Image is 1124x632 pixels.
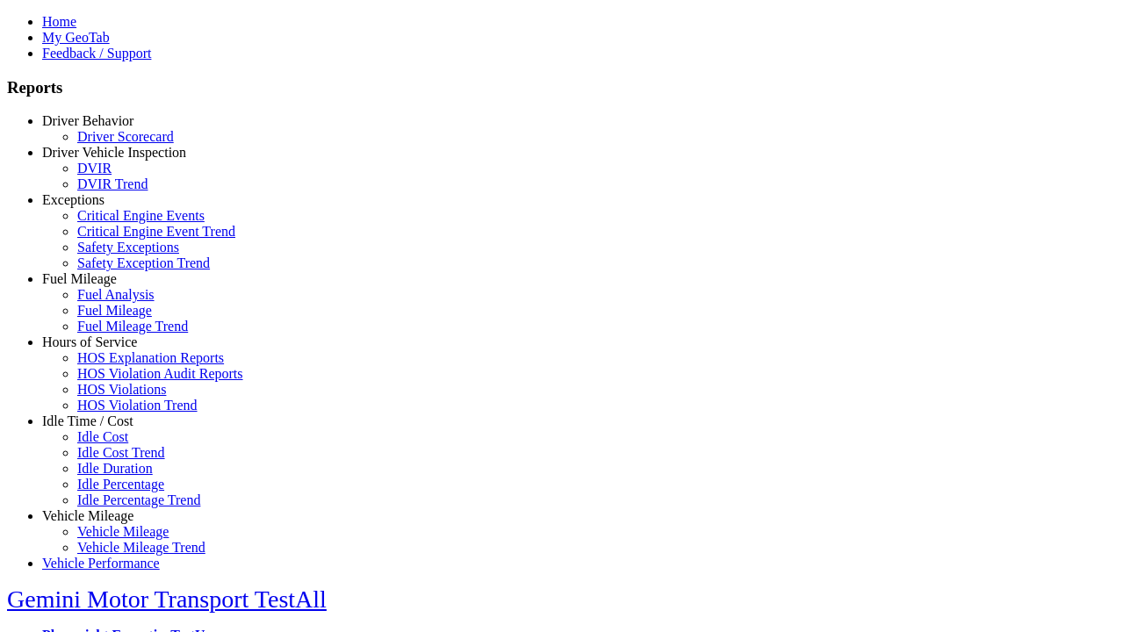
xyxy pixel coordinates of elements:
[77,129,174,144] a: Driver Scorecard
[77,224,235,239] a: Critical Engine Event Trend
[77,303,152,318] a: Fuel Mileage
[77,429,128,444] a: Idle Cost
[77,366,243,381] a: HOS Violation Audit Reports
[77,398,198,413] a: HOS Violation Trend
[77,461,153,476] a: Idle Duration
[77,382,166,397] a: HOS Violations
[77,208,205,223] a: Critical Engine Events
[77,255,210,270] a: Safety Exception Trend
[42,271,117,286] a: Fuel Mileage
[42,113,133,128] a: Driver Behavior
[77,524,169,539] a: Vehicle Mileage
[77,492,200,507] a: Idle Percentage Trend
[42,413,133,428] a: Idle Time / Cost
[42,192,104,207] a: Exceptions
[77,319,188,334] a: Fuel Mileage Trend
[42,508,133,523] a: Vehicle Mileage
[77,477,164,492] a: Idle Percentage
[42,145,186,160] a: Driver Vehicle Inspection
[77,445,165,460] a: Idle Cost Trend
[42,30,110,45] a: My GeoTab
[42,14,76,29] a: Home
[77,161,112,176] a: DVIR
[7,78,1117,97] h3: Reports
[77,350,224,365] a: HOS Explanation Reports
[42,46,151,61] a: Feedback / Support
[77,240,179,255] a: Safety Exceptions
[42,556,160,571] a: Vehicle Performance
[77,540,205,555] a: Vehicle Mileage Trend
[42,334,137,349] a: Hours of Service
[7,585,327,613] a: Gemini Motor Transport TestAll
[77,287,155,302] a: Fuel Analysis
[77,176,148,191] a: DVIR Trend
